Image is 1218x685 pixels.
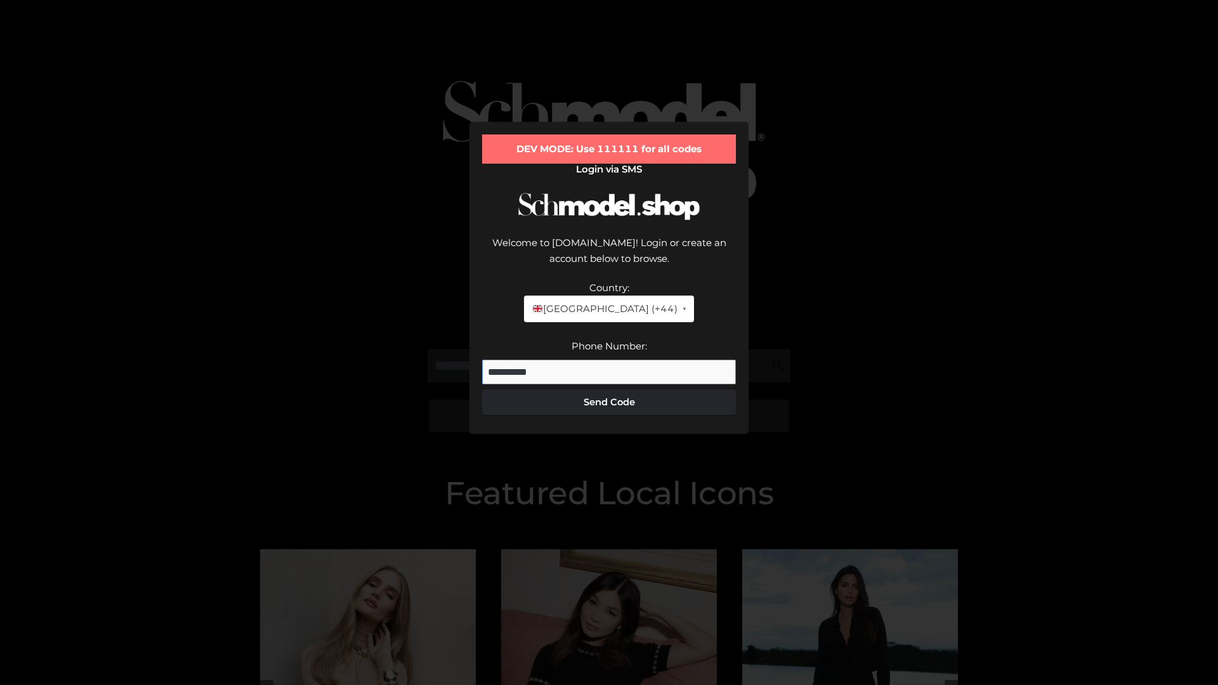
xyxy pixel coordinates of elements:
[482,134,736,164] div: DEV MODE: Use 111111 for all codes
[482,389,736,415] button: Send Code
[533,304,542,313] img: 🇬🇧
[589,282,629,294] label: Country:
[572,340,647,352] label: Phone Number:
[482,164,736,175] h2: Login via SMS
[532,301,677,317] span: [GEOGRAPHIC_DATA] (+44)
[482,235,736,280] div: Welcome to [DOMAIN_NAME]! Login or create an account below to browse.
[514,181,704,232] img: Schmodel Logo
